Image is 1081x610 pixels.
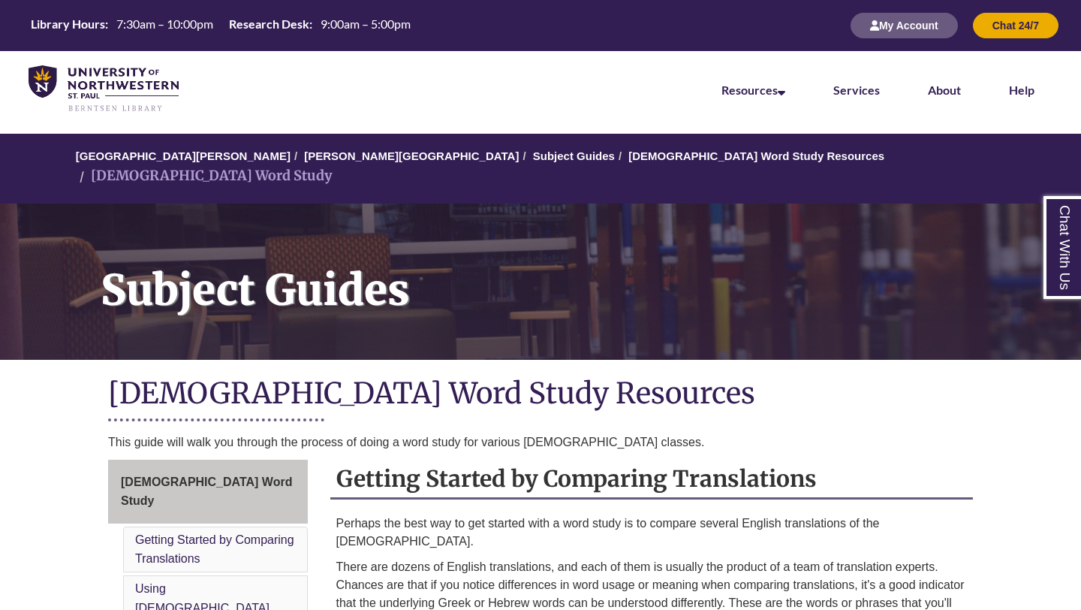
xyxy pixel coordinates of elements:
[76,149,291,162] a: [GEOGRAPHIC_DATA][PERSON_NAME]
[121,476,292,508] span: [DEMOGRAPHIC_DATA] Word Study
[76,165,333,187] li: [DEMOGRAPHIC_DATA] Word Study
[1009,83,1034,97] a: Help
[304,149,519,162] a: [PERSON_NAME][GEOGRAPHIC_DATA]
[25,16,110,32] th: Library Hours:
[533,149,615,162] a: Subject Guides
[108,460,308,524] a: [DEMOGRAPHIC_DATA] Word Study
[628,149,884,162] a: [DEMOGRAPHIC_DATA] Word Study Resources
[223,16,315,32] th: Research Desk:
[108,436,704,448] span: This guide will walk you through the process of doing a word study for various [DEMOGRAPHIC_DATA]...
[135,533,294,566] a: Getting Started by Comparing Translations
[928,83,961,97] a: About
[84,204,1081,340] h1: Subject Guides
[336,515,968,551] p: Perhaps the best way to get started with a word study is to compare several English translations ...
[330,460,974,500] h2: Getting Started by Comparing Translations
[108,375,973,415] h1: [DEMOGRAPHIC_DATA] Word Study Resources
[833,83,880,97] a: Services
[721,83,785,97] a: Resources
[321,17,411,31] span: 9:00am – 5:00pm
[973,19,1058,32] a: Chat 24/7
[851,19,958,32] a: My Account
[25,16,417,35] table: Hours Today
[29,65,179,113] img: UNWSP Library Logo
[116,17,213,31] span: 7:30am – 10:00pm
[25,16,417,36] a: Hours Today
[851,13,958,38] button: My Account
[973,13,1058,38] button: Chat 24/7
